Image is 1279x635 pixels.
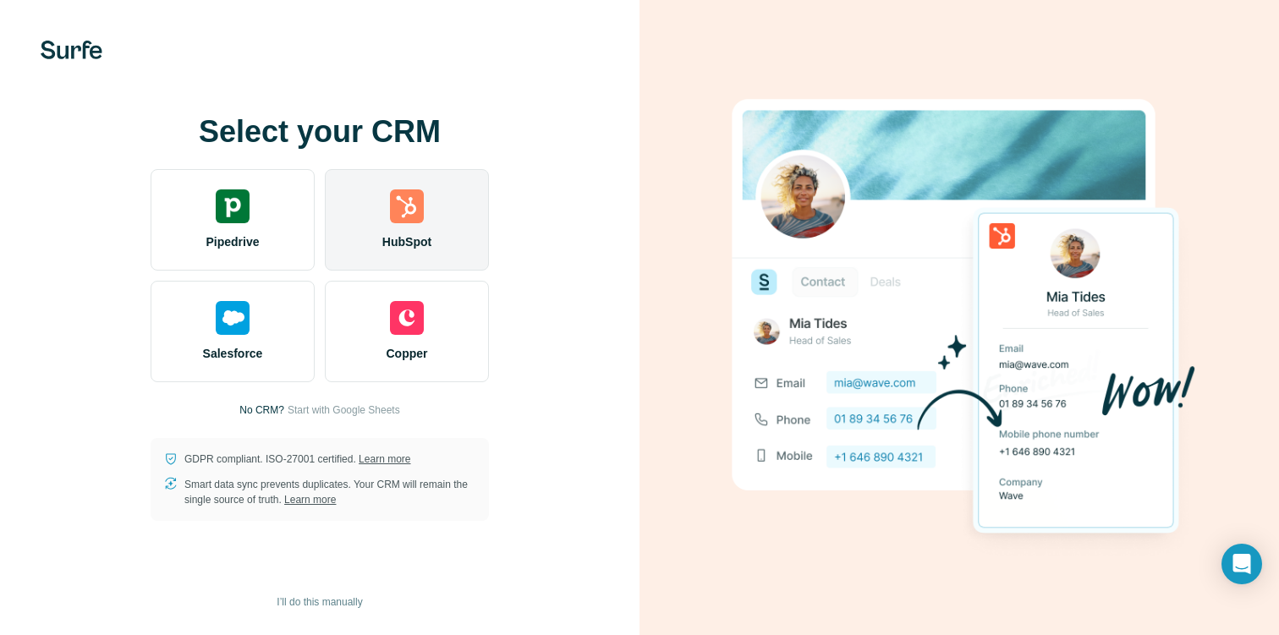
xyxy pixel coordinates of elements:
[41,41,102,59] img: Surfe's logo
[382,233,431,250] span: HubSpot
[184,452,410,467] p: GDPR compliant. ISO-27001 certified.
[390,301,424,335] img: copper's logo
[277,594,362,610] span: I’ll do this manually
[1221,544,1262,584] div: Open Intercom Messenger
[151,115,489,149] h1: Select your CRM
[239,402,284,418] p: No CRM?
[216,189,250,223] img: pipedrive's logo
[284,494,336,506] a: Learn more
[359,453,410,465] a: Learn more
[184,477,475,507] p: Smart data sync prevents duplicates. Your CRM will remain the single source of truth.
[265,589,374,615] button: I’ll do this manually
[288,402,400,418] button: Start with Google Sheets
[390,189,424,223] img: hubspot's logo
[387,345,428,362] span: Copper
[206,233,259,250] span: Pipedrive
[203,345,263,362] span: Salesforce
[216,301,250,335] img: salesforce's logo
[722,73,1196,563] img: HUBSPOT image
